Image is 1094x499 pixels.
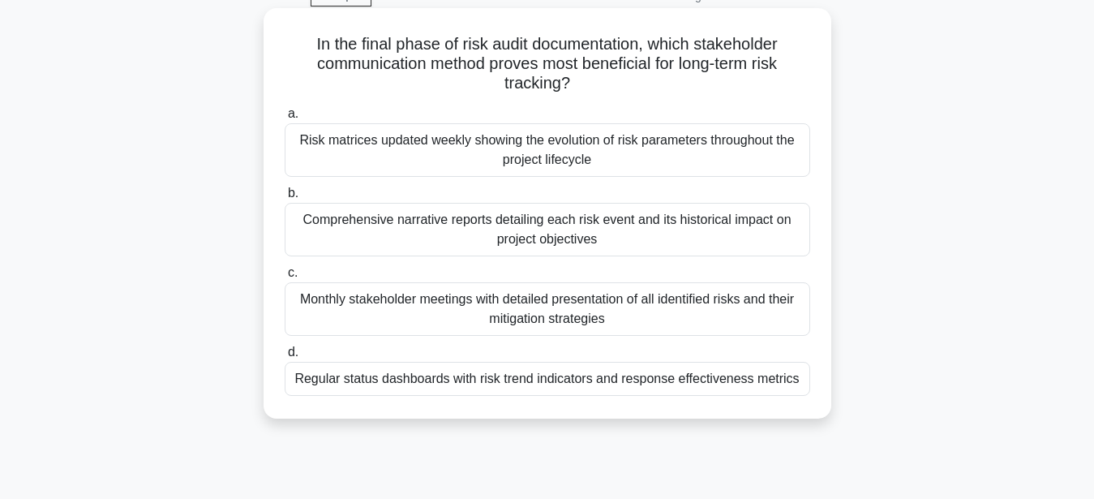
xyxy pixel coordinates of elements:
[288,106,298,120] span: a.
[285,123,810,177] div: Risk matrices updated weekly showing the evolution of risk parameters throughout the project life...
[285,203,810,256] div: Comprehensive narrative reports detailing each risk event and its historical impact on project ob...
[283,34,812,94] h5: In the final phase of risk audit documentation, which stakeholder communication method proves mos...
[285,282,810,336] div: Monthly stakeholder meetings with detailed presentation of all identified risks and their mitigat...
[288,265,298,279] span: c.
[285,362,810,396] div: Regular status dashboards with risk trend indicators and response effectiveness metrics
[288,186,298,200] span: b.
[288,345,298,359] span: d.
